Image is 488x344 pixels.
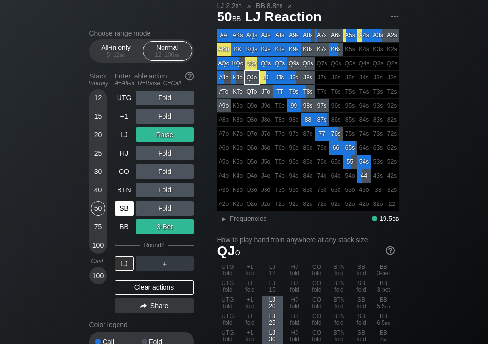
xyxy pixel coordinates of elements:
div: Tourney [86,80,111,87]
span: » [282,2,296,10]
div: 100% fold in prior round [259,127,273,141]
div: QTo [245,85,259,98]
div: 100% fold in prior round [273,113,287,126]
div: 100% fold in prior round [231,113,245,126]
span: 50 [216,10,243,26]
div: 100 [91,238,105,252]
div: +1 fold [239,296,261,312]
div: 100% fold in prior round [231,155,245,169]
div: K8s [301,43,315,56]
div: QTs [273,57,287,70]
span: bb [120,51,125,58]
div: BB 6.5 [373,312,395,328]
div: 100% fold in prior round [343,85,357,98]
div: All-in only [94,42,138,60]
div: 100% fold in prior round [273,197,287,211]
div: UTG fold [217,279,239,295]
div: A5s [343,29,357,42]
div: 100% fold in prior round [231,169,245,183]
div: 66 [329,141,343,155]
div: 100% fold in prior round [357,71,371,84]
div: 100% fold in prior round [385,113,399,126]
div: 100% fold in prior round [371,169,385,183]
div: 100% fold in prior round [329,99,343,112]
div: 100% fold in prior round [273,155,287,169]
div: 100% fold in prior round [343,71,357,84]
div: K9s [287,43,301,56]
span: bb [174,51,179,58]
div: HJ fold [284,263,306,279]
div: BTN fold [328,279,350,295]
div: Normal [145,42,190,60]
div: 15 [91,109,105,124]
div: Round 2 [144,242,164,249]
div: 88 [301,113,315,126]
div: 100% fold in prior round [357,113,371,126]
div: 100% fold in prior round [245,141,259,155]
div: 76s [329,127,343,141]
span: o [235,247,240,257]
div: 100% fold in prior round [231,127,245,141]
div: 100% fold in prior round [231,99,245,112]
div: 100% fold in prior round [343,169,357,183]
span: bb [236,2,242,10]
div: 100% fold in prior round [371,197,385,211]
img: help.32db89a4.svg [184,71,195,81]
div: 100% fold in prior round [357,197,371,211]
div: 100% fold in prior round [385,197,399,211]
div: 100% fold in prior round [371,43,385,56]
div: 100% fold in prior round [329,155,343,169]
div: CO [115,164,134,179]
div: AKs [231,29,245,42]
div: 100% fold in prior round [315,155,329,169]
div: 100% fold in prior round [287,197,301,211]
div: 100% fold in prior round [371,127,385,141]
div: 100% fold in prior round [245,155,259,169]
div: 54s [357,155,371,169]
div: 100% fold in prior round [357,183,371,197]
div: 50 [91,201,105,216]
div: KJo [231,71,245,84]
div: 100% fold in prior round [273,141,287,155]
div: 100% fold in prior round [357,99,371,112]
div: 100% fold in prior round [343,197,357,211]
div: 25 [91,146,105,160]
div: BTN [115,183,134,197]
div: 77 [315,127,329,141]
div: 100% fold in prior round [301,183,315,197]
div: 100% fold in prior round [259,197,273,211]
div: 100% fold in prior round [301,127,315,141]
div: Raise [136,127,194,142]
div: 100% fold in prior round [343,183,357,197]
div: Fold [136,201,194,216]
h2: How to play hand from anywhere at any stack size [217,236,395,244]
div: A7s [315,29,329,42]
div: 100% fold in prior round [217,113,231,126]
div: SB fold [351,312,372,328]
div: 100% fold in prior round [343,57,357,70]
div: A6s [329,29,343,42]
div: CO fold [306,263,328,279]
div: 100% fold in prior round [315,141,329,155]
div: Fold [136,91,194,105]
div: 44 [357,169,371,183]
div: 5 – 12 [96,51,136,58]
span: bb [383,336,388,343]
div: 100% fold in prior round [273,169,287,183]
div: 100% fold in prior round [245,197,259,211]
span: » [242,2,256,10]
div: KQs [245,43,259,56]
div: 100% fold in prior round [371,57,385,70]
div: JTo [259,85,273,98]
div: 100% fold in prior round [329,85,343,98]
div: 40 [91,183,105,197]
div: HJ fold [284,296,306,312]
div: 100% fold in prior round [301,141,315,155]
div: 100% fold in prior round [301,197,315,211]
div: BTN fold [328,312,350,328]
div: 100% fold in prior round [287,113,301,126]
div: SB fold [351,279,372,295]
div: 100% fold in prior round [371,155,385,169]
div: LJ [115,127,134,142]
div: Enter table action [115,68,194,91]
